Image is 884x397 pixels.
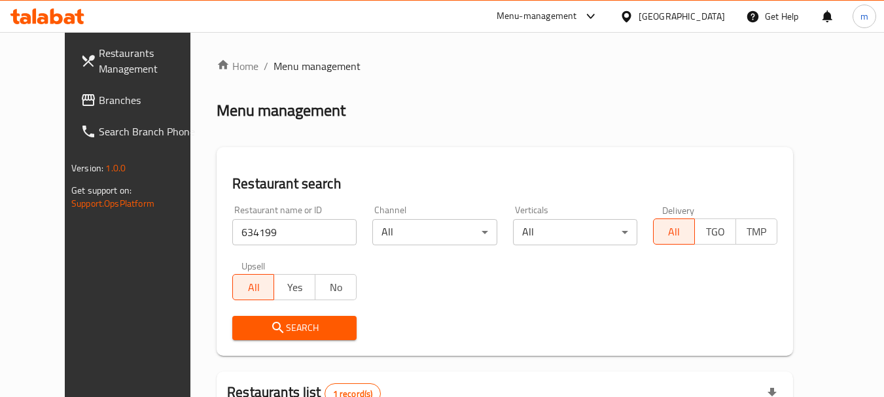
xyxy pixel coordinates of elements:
button: All [653,218,695,245]
span: Version: [71,160,103,177]
label: Upsell [241,261,266,270]
span: Get support on: [71,182,132,199]
div: [GEOGRAPHIC_DATA] [639,9,725,24]
button: Search [232,316,357,340]
span: All [238,278,269,297]
a: Branches [70,84,213,116]
button: TGO [694,218,736,245]
h2: Restaurant search [232,174,777,194]
li: / [264,58,268,74]
span: Menu management [274,58,361,74]
button: TMP [735,218,777,245]
span: Restaurants Management [99,45,202,77]
a: Support.OpsPlatform [71,195,154,212]
label: Delivery [662,205,695,215]
button: Yes [274,274,315,300]
span: 1.0.0 [105,160,126,177]
div: All [513,219,637,245]
a: Restaurants Management [70,37,213,84]
span: TGO [700,222,731,241]
span: TMP [741,222,772,241]
a: Search Branch Phone [70,116,213,147]
div: All [372,219,497,245]
button: All [232,274,274,300]
span: Search Branch Phone [99,124,202,139]
span: No [321,278,351,297]
div: Menu-management [497,9,577,24]
span: All [659,222,690,241]
a: Home [217,58,258,74]
span: Search [243,320,346,336]
h2: Menu management [217,100,345,121]
span: Branches [99,92,202,108]
span: Yes [279,278,310,297]
button: No [315,274,357,300]
input: Search for restaurant name or ID.. [232,219,357,245]
span: m [860,9,868,24]
nav: breadcrumb [217,58,793,74]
